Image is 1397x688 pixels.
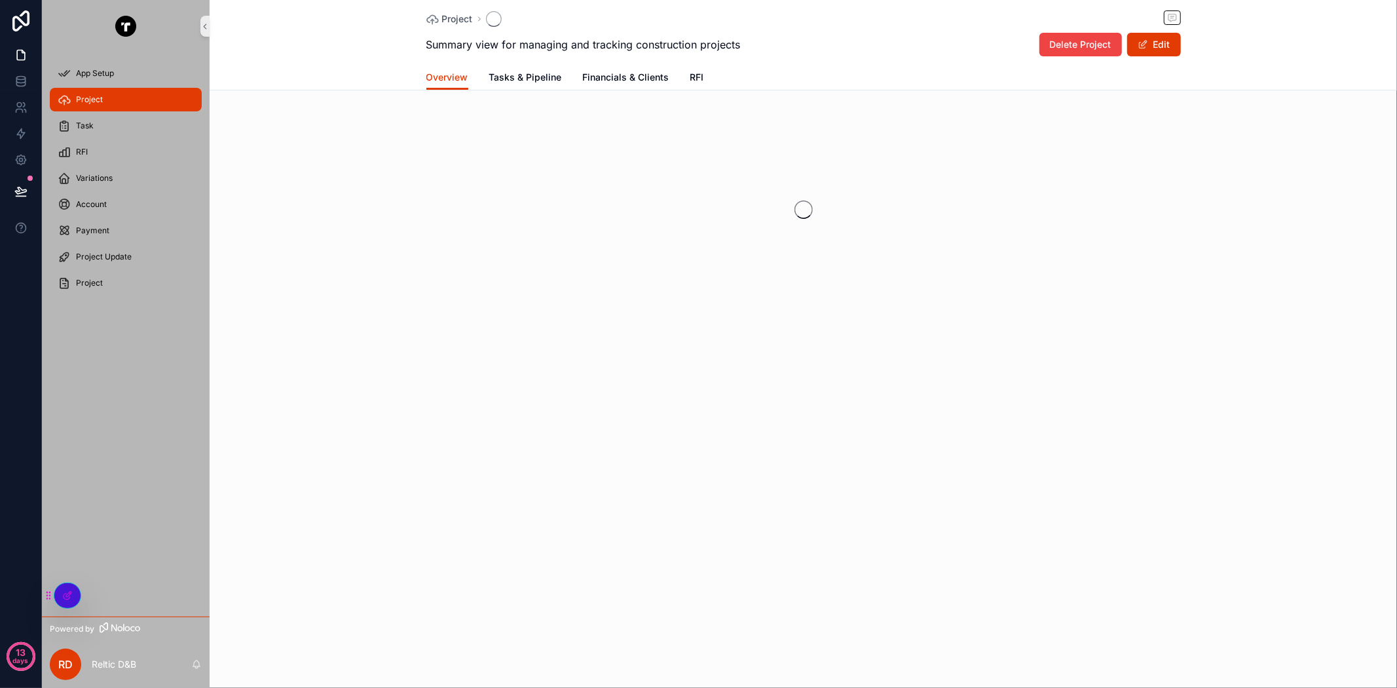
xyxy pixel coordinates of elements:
[76,278,103,288] span: Project
[76,252,132,262] span: Project Update
[76,147,88,157] span: RFI
[583,66,669,92] a: Financials & Clients
[16,646,26,659] p: 13
[50,88,202,111] a: Project
[426,66,468,90] a: Overview
[76,225,109,236] span: Payment
[42,52,210,312] div: scrollable content
[50,114,202,138] a: Task
[50,193,202,216] a: Account
[76,68,114,79] span: App Setup
[1127,33,1181,56] button: Edit
[50,62,202,85] a: App Setup
[50,245,202,269] a: Project Update
[442,12,473,26] span: Project
[92,658,136,671] p: Reltic D&B
[76,121,94,131] span: Task
[489,71,562,84] span: Tasks & Pipeline
[50,624,94,634] span: Powered by
[690,66,704,92] a: RFI
[489,66,562,92] a: Tasks & Pipeline
[426,12,473,26] a: Project
[426,37,741,52] span: Summary view for managing and tracking construction projects
[13,651,29,670] p: days
[76,173,113,183] span: Variations
[426,71,468,84] span: Overview
[76,94,103,105] span: Project
[76,199,107,210] span: Account
[50,219,202,242] a: Payment
[58,657,73,672] span: RD
[1050,38,1111,51] span: Delete Project
[50,166,202,190] a: Variations
[50,140,202,164] a: RFI
[1039,33,1122,56] button: Delete Project
[50,271,202,295] a: Project
[690,71,704,84] span: RFI
[115,16,136,37] img: App logo
[583,71,669,84] span: Financials & Clients
[42,617,210,641] a: Powered by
